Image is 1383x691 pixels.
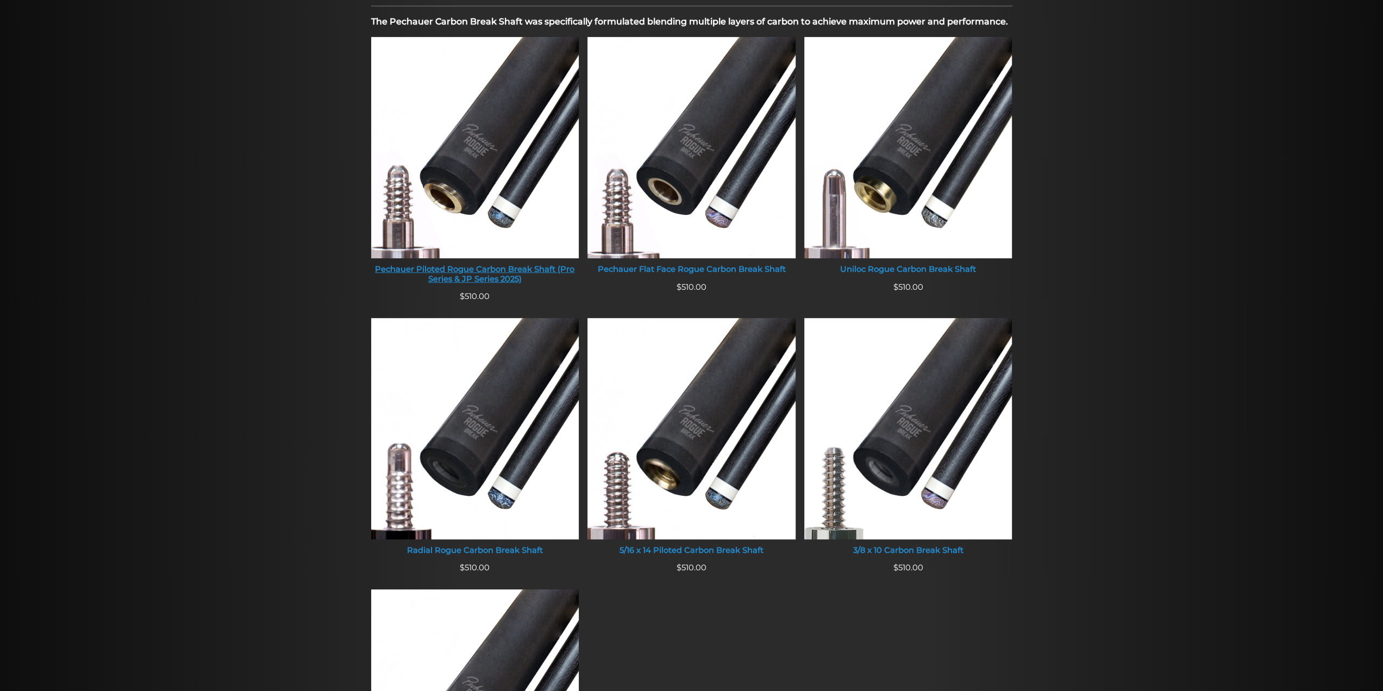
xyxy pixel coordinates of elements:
img: Radial Rogue Carbon Break Shaft [371,318,579,539]
div: 3/8 x 10 Carbon Break Shaft [804,546,1012,556]
div: Pechauer Flat Face Rogue Carbon Break Shaft [587,265,796,275]
a: Radial Rogue Carbon Break Shaft Radial Rogue Carbon Break Shaft [371,318,579,562]
a: Pechauer Flat Face Rogue Carbon Break Shaft Pechauer Flat Face Rogue Carbon Break Shaft [587,37,796,281]
div: 5/16 x 14 Piloted Carbon Break Shaft [587,546,796,556]
a: 5/16 x 14 Piloted Carbon Break Shaft 5/16 x 14 Piloted Carbon Break Shaft [587,318,796,562]
img: Pechauer Flat Face Rogue Carbon Break Shaft [587,37,796,258]
span: $ [893,282,898,292]
a: 3/8 x 10 Carbon Break Shaft 3/8 x 10 Carbon Break Shaft [804,318,1012,562]
span: $ [677,282,681,292]
span: $ [460,563,465,572]
a: Pechauer Piloted Rogue Carbon Break Shaft (Pro Series & JP Series 2025) Pechauer Piloted Rogue Ca... [371,37,579,291]
span: 510.00 [893,282,923,292]
a: Uniloc Rogue Carbon Break Shaft Uniloc Rogue Carbon Break Shaft [804,37,1012,281]
span: 510.00 [677,282,706,292]
span: 510.00 [677,563,706,572]
span: $ [893,563,898,572]
img: 5/16 x 14 Piloted Carbon Break Shaft [587,318,796,539]
img: Uniloc Rogue Carbon Break Shaft [804,37,1012,258]
div: Uniloc Rogue Carbon Break Shaft [804,265,1012,275]
span: 510.00 [893,563,923,572]
img: Pechauer Piloted Rogue Carbon Break Shaft (Pro Series & JP Series 2025) [371,37,579,258]
div: Pechauer Piloted Rogue Carbon Break Shaft (Pro Series & JP Series 2025) [371,265,579,284]
img: 3/8 x 10 Carbon Break Shaft [804,318,1012,539]
span: $ [460,291,465,301]
span: 510.00 [460,563,490,572]
strong: The Pechauer Carbon Break Shaft was specifically formulated blending multiple layers of carbon to... [371,16,1008,27]
div: Radial Rogue Carbon Break Shaft [371,546,579,556]
span: $ [677,563,681,572]
span: 510.00 [460,291,490,301]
